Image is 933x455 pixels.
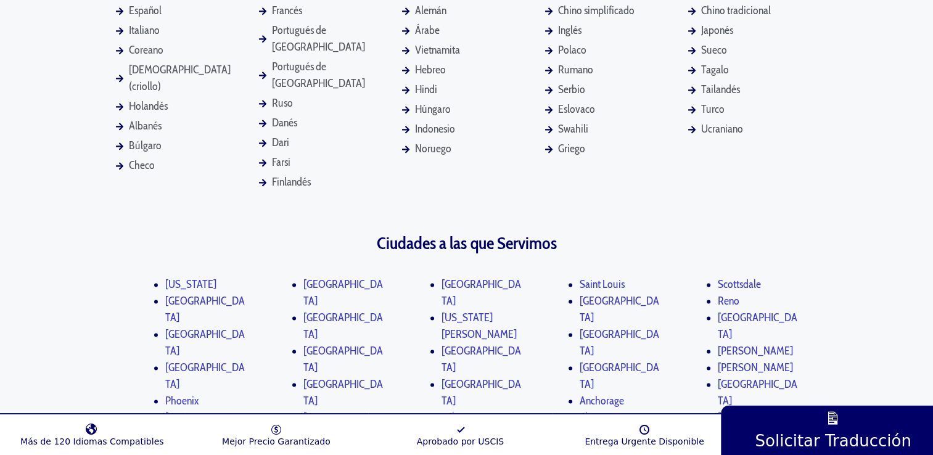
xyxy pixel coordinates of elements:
a: Aprobado por USCIS [368,417,553,446]
a: Inglés [545,22,675,39]
span: Mejor Precio Garantizado [222,437,331,446]
a: Finlandés [258,174,389,191]
a: Hindi [401,81,532,98]
a: Coreano [115,42,246,59]
span: Tagalo [698,62,729,78]
span: Más de 120 Idiomas Compatibles [20,437,163,446]
span: Swahili [555,121,588,137]
a: Dari [258,134,389,151]
a: Japonés [688,22,818,39]
a: [PERSON_NAME] [718,361,793,374]
a: Swahili [545,121,675,137]
span: Aprobado por USCIS [417,437,504,446]
a: Rumano [545,62,675,78]
a: [GEOGRAPHIC_DATA] [718,311,797,341]
span: Polaco [555,42,586,59]
span: Hindi [412,81,437,98]
span: [DEMOGRAPHIC_DATA] (criollo) [126,62,246,95]
span: Francés [269,2,302,19]
span: Vietnamita [412,42,460,59]
a: Chino tradicional [688,2,818,19]
a: [GEOGRAPHIC_DATA] [580,361,659,391]
a: Chino simplificado [545,2,675,19]
a: Eslovaco [545,101,675,118]
a: [GEOGRAPHIC_DATA] [303,411,383,441]
a: [GEOGRAPHIC_DATA] [165,411,245,441]
a: Tagalo [688,62,818,78]
span: Coreano [126,42,163,59]
span: Albanés [126,118,162,134]
span: Holandés [126,98,168,115]
a: Farsi [258,154,389,171]
span: Ucraniano [698,121,743,137]
span: Turco [698,101,725,118]
span: Finlandés [269,174,311,191]
a: Holandés [115,98,246,115]
span: Danés [269,115,297,131]
a: [GEOGRAPHIC_DATA] [442,277,521,308]
a: Polaco [545,42,675,59]
a: Vietnamita [401,42,532,59]
span: Inglés [555,22,582,39]
span: Solicitar Traducción [755,431,911,450]
a: Hebreo [401,62,532,78]
span: Portugués de [GEOGRAPHIC_DATA] [269,22,389,55]
span: Portugués de [GEOGRAPHIC_DATA] [269,59,389,92]
span: Hebreo [412,62,446,78]
h3: Ciudades a las que Servimos [121,234,812,252]
a: Tailandés [688,81,818,98]
span: Árabe [412,22,440,39]
a: Turco [688,101,818,118]
a: Entrega Urgente Disponible [553,417,737,446]
a: Mejor Precio Garantizado [184,417,369,446]
a: [GEOGRAPHIC_DATA] [303,344,383,374]
span: Español [126,2,162,19]
span: Húngaro [412,101,451,118]
a: Anchorage [580,394,624,408]
a: Plano [580,411,603,424]
a: Ruso [258,95,389,112]
a: [GEOGRAPHIC_DATA] [165,294,245,324]
a: Alemán [401,2,532,19]
span: Eslovaco [555,101,595,118]
a: Tulsa [442,411,463,424]
a: Francés [258,2,389,19]
span: Japonés [698,22,733,39]
a: Noruego [401,141,532,157]
a: Húngaro [401,101,532,118]
a: [GEOGRAPHIC_DATA] [442,344,521,374]
a: Portugués de [GEOGRAPHIC_DATA] [258,22,389,55]
a: [GEOGRAPHIC_DATA] [580,327,659,358]
a: Scottsdale [718,277,761,291]
a: Reno [718,294,739,308]
a: Albanés [115,118,246,134]
a: Phoenix [165,394,199,408]
span: Tailandés [698,81,740,98]
a: Ucraniano [688,121,818,137]
span: Chino simplificado [555,2,635,19]
a: Sueco [688,42,818,59]
a: [GEOGRAPHIC_DATA] [442,377,521,408]
a: Danés [258,115,389,131]
span: Indonesio [412,121,455,137]
a: Serbio [545,81,675,98]
a: Español [115,2,246,19]
span: Búlgaro [126,137,162,154]
span: Entrega Urgente Disponible [585,437,704,446]
a: Italiano [115,22,246,39]
span: Rumano [555,62,593,78]
span: Checo [126,157,155,174]
a: Búlgaro [115,137,246,154]
span: Noruego [412,141,451,157]
a: [US_STATE] [165,277,216,291]
a: [GEOGRAPHIC_DATA] [580,294,659,324]
a: [US_STATE][PERSON_NAME] [442,311,517,341]
a: Indonesio [401,121,532,137]
a: Checo [115,157,246,174]
span: Sueco [698,42,727,59]
a: [GEOGRAPHIC_DATA] [165,327,245,358]
span: Chino tradicional [698,2,771,19]
span: Alemán [412,2,446,19]
span: Dari [269,134,289,151]
a: Saint Louis [580,277,625,291]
